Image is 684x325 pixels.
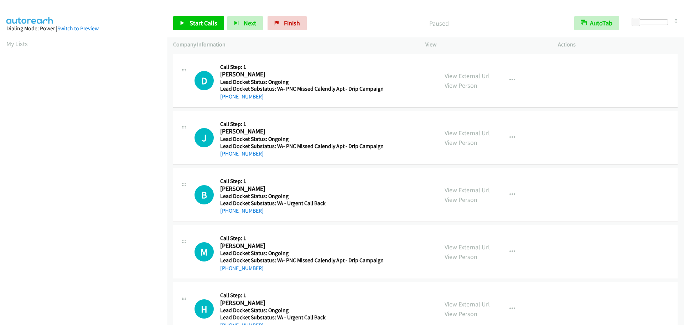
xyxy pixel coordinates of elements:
div: Delay between calls (in seconds) [635,19,668,25]
a: Switch to Preview [57,25,99,32]
a: [PHONE_NUMBER] [220,150,264,157]
a: View Person [445,310,477,318]
div: 0 [674,16,678,26]
h5: Lead Docket Status: Ongoing [220,136,384,143]
h5: Call Step: 1 [220,121,384,128]
a: View Person [445,138,477,147]
a: [PHONE_NUMBER] [220,207,264,214]
a: [PHONE_NUMBER] [220,93,264,100]
p: Paused [316,19,561,28]
p: View [425,40,545,49]
h5: Lead Docket Substatus: VA - Urgent Call Back [220,314,381,321]
a: View Person [445,195,477,204]
h5: Lead Docket Substatus: VA - Urgent Call Back [220,200,381,207]
a: My Lists [6,40,28,48]
div: The call is yet to be attempted [195,299,214,319]
p: Actions [558,40,678,49]
a: View External Url [445,72,490,80]
span: Start Calls [190,19,217,27]
button: Next [227,16,263,30]
a: View External Url [445,300,490,308]
p: Company Information [173,40,413,49]
h5: Lead Docket Status: Ongoing [220,193,381,200]
h5: Call Step: 1 [220,292,381,299]
h5: Lead Docket Status: Ongoing [220,78,384,86]
h1: H [195,299,214,319]
div: Dialing Mode: Power | [6,24,160,33]
h5: Lead Docket Status: Ongoing [220,250,384,257]
a: View External Url [445,186,490,194]
a: View External Url [445,243,490,251]
div: The call is yet to be attempted [195,185,214,204]
h5: Lead Docket Substatus: VA- PNC Missed Calendly Apt - Drip Campaign [220,257,384,264]
a: Start Calls [173,16,224,30]
button: AutoTab [574,16,619,30]
a: [PHONE_NUMBER] [220,265,264,271]
h1: D [195,71,214,90]
a: Finish [268,16,307,30]
h2: [PERSON_NAME] [220,127,381,136]
a: View External Url [445,129,490,137]
h2: [PERSON_NAME] [220,70,381,78]
span: Finish [284,19,300,27]
div: The call is yet to be attempted [195,71,214,90]
h5: Call Step: 1 [220,178,381,185]
h5: Call Step: 1 [220,235,384,242]
div: The call is yet to be attempted [195,242,214,261]
span: Next [244,19,256,27]
div: The call is yet to be attempted [195,128,214,147]
h5: Lead Docket Substatus: VA- PNC Missed Calendly Apt - Drip Campaign [220,143,384,150]
h1: B [195,185,214,204]
h2: [PERSON_NAME] [220,299,381,307]
a: View Person [445,253,477,261]
h5: Call Step: 1 [220,64,384,71]
h1: J [195,128,214,147]
h5: Lead Docket Status: Ongoing [220,307,381,314]
h2: [PERSON_NAME] [220,185,381,193]
h2: [PERSON_NAME] [220,242,381,250]
h1: M [195,242,214,261]
h5: Lead Docket Substatus: VA- PNC Missed Calendly Apt - Drip Campaign [220,85,384,92]
a: View Person [445,81,477,90]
